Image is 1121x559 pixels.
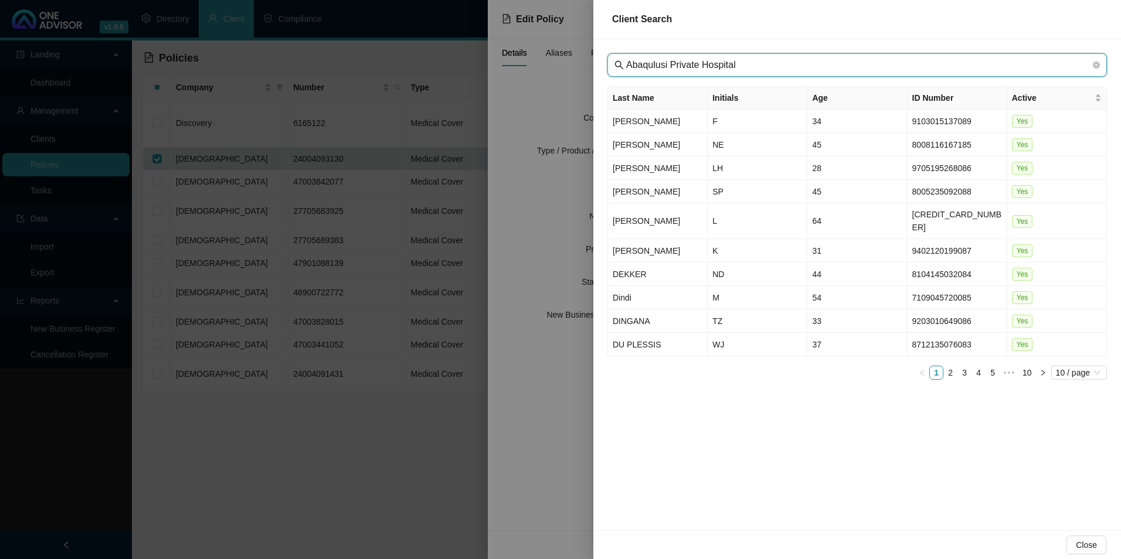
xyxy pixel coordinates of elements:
[626,58,1091,72] input: Last Name
[708,203,807,239] td: L
[614,60,624,70] span: search
[708,239,807,263] td: K
[1018,366,1036,380] li: 10
[908,263,1007,286] td: 8104145032084
[812,140,821,149] span: 45
[1093,62,1100,69] span: close-circle
[608,87,708,110] th: Last Name
[1051,366,1107,380] div: Page Size
[1066,536,1106,554] button: Close
[812,270,821,279] span: 44
[929,366,943,380] li: 1
[908,156,1007,180] td: 9705195268086
[812,117,821,126] span: 34
[908,203,1007,239] td: [CREDIT_CARD_NUMBER]
[908,333,1007,356] td: 8712135076083
[1012,138,1033,151] span: Yes
[812,187,821,196] span: 45
[915,366,929,380] button: left
[708,87,807,110] th: Initials
[812,216,821,226] span: 64
[1036,366,1050,380] button: right
[608,133,708,156] td: [PERSON_NAME]
[807,87,907,110] th: Age
[986,366,999,379] a: 5
[1093,60,1100,70] span: close-circle
[1012,244,1033,257] span: Yes
[1036,366,1050,380] li: Next Page
[1019,366,1035,379] a: 10
[612,14,672,24] span: Client Search
[1000,366,1018,380] li: Next 5 Pages
[608,333,708,356] td: DU PLESSIS
[908,239,1007,263] td: 9402120199087
[812,340,821,349] span: 37
[986,366,1000,380] li: 5
[957,366,971,380] li: 3
[1012,291,1033,304] span: Yes
[812,246,821,255] span: 31
[1076,538,1097,551] span: Close
[1007,87,1107,110] th: Active
[608,110,708,133] td: [PERSON_NAME]
[708,286,807,309] td: M
[812,316,821,326] span: 33
[1056,366,1102,379] span: 10 / page
[608,180,708,203] td: [PERSON_NAME]
[1012,338,1033,351] span: Yes
[1012,185,1033,198] span: Yes
[812,163,821,173] span: 28
[972,366,985,379] a: 4
[708,180,807,203] td: SP
[1012,162,1033,175] span: Yes
[958,366,971,379] a: 3
[1040,369,1047,376] span: right
[1012,115,1033,128] span: Yes
[1012,268,1033,281] span: Yes
[708,156,807,180] td: LH
[915,366,929,380] li: Previous Page
[608,203,708,239] td: [PERSON_NAME]
[708,133,807,156] td: NE
[908,110,1007,133] td: 9103015137089
[608,239,708,263] td: [PERSON_NAME]
[608,156,708,180] td: [PERSON_NAME]
[919,369,926,376] span: left
[812,293,821,302] span: 54
[944,366,957,379] a: 2
[943,366,957,380] li: 2
[608,263,708,286] td: DEKKER
[708,309,807,333] td: TZ
[1012,91,1092,104] span: Active
[608,309,708,333] td: DINGANA
[708,110,807,133] td: F
[1000,366,1018,380] span: •••
[908,133,1007,156] td: 8008116167185
[1012,315,1033,328] span: Yes
[908,87,1007,110] th: ID Number
[708,333,807,356] td: WJ
[708,263,807,286] td: ND
[971,366,986,380] li: 4
[908,309,1007,333] td: 9203010649086
[908,180,1007,203] td: 8005235092088
[608,286,708,309] td: Dindi
[1012,215,1033,228] span: Yes
[908,286,1007,309] td: 7109045720085
[930,366,943,379] a: 1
